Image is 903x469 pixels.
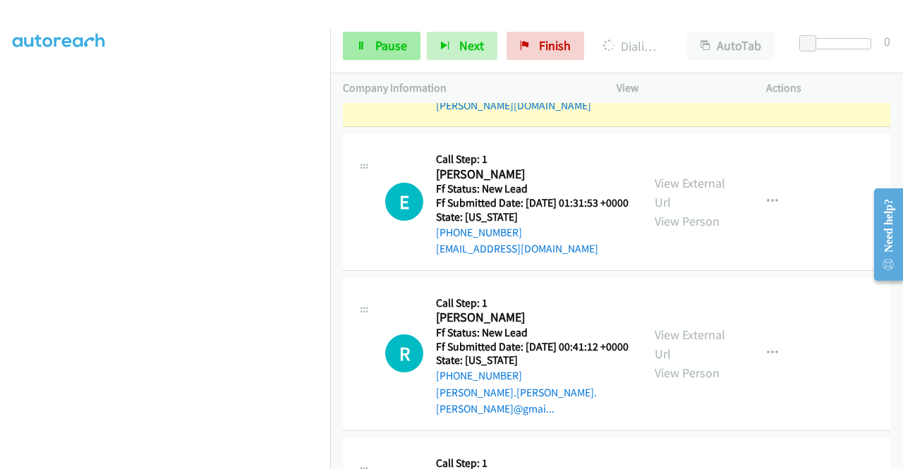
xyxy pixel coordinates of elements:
span: Pause [375,37,407,54]
a: [PHONE_NUMBER] [436,369,522,382]
h2: [PERSON_NAME] [436,310,624,326]
p: View [617,80,741,97]
div: 0 [884,32,890,51]
span: Finish [539,37,571,54]
span: Next [459,37,484,54]
a: Pause [343,32,420,60]
h1: R [385,334,423,372]
h5: Call Step: 1 [436,152,629,166]
button: Next [427,32,497,60]
div: The call is yet to be attempted [385,334,423,372]
h5: State: [US_STATE] [436,353,629,367]
a: View Person [655,365,720,381]
h5: Ff Status: New Lead [436,326,629,340]
button: AutoTab [687,32,775,60]
iframe: Resource Center [863,178,903,291]
a: [EMAIL_ADDRESS][DOMAIN_NAME] [436,242,598,255]
h5: Ff Submitted Date: [DATE] 00:41:12 +0000 [436,340,629,354]
h5: Ff Submitted Date: [DATE] 01:31:53 +0000 [436,196,629,210]
h1: E [385,183,423,221]
div: Delay between calls (in seconds) [806,38,871,49]
a: [PERSON_NAME][EMAIL_ADDRESS][PERSON_NAME][DOMAIN_NAME] [436,82,598,112]
h5: State: [US_STATE] [436,210,629,224]
a: [PERSON_NAME].[PERSON_NAME].[PERSON_NAME]@gmai... [436,386,597,416]
h2: [PERSON_NAME] [436,166,624,183]
h5: Call Step: 1 [436,296,629,310]
a: View External Url [655,175,725,210]
p: Actions [766,80,890,97]
h5: Ff Status: New Lead [436,182,629,196]
p: Dialing [PERSON_NAME] [603,37,662,56]
a: View Person [655,213,720,229]
a: Finish [507,32,584,60]
p: Company Information [343,80,591,97]
a: [PHONE_NUMBER] [436,226,522,239]
a: View External Url [655,327,725,362]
